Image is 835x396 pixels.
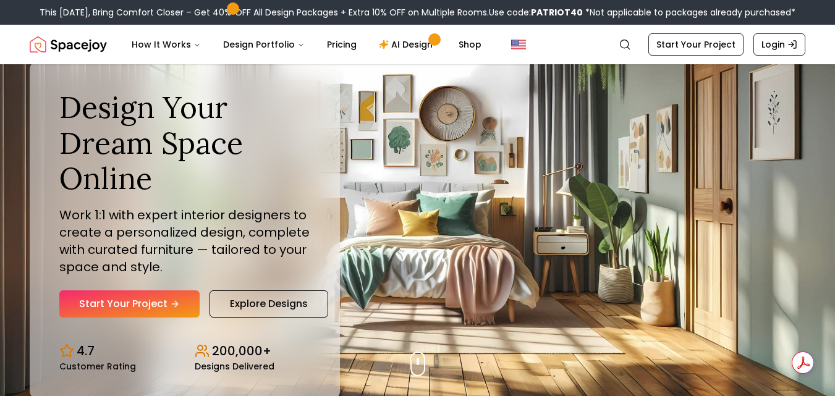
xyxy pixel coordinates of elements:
[77,342,95,360] p: 4.7
[583,6,795,19] span: *Not applicable to packages already purchased*
[195,362,274,371] small: Designs Delivered
[317,32,367,57] a: Pricing
[59,290,200,318] a: Start Your Project
[40,6,795,19] div: This [DATE], Bring Comfort Closer – Get 40% OFF All Design Packages + Extra 10% OFF on Multiple R...
[30,32,107,57] img: Spacejoy Logo
[30,32,107,57] a: Spacejoy
[59,206,310,276] p: Work 1:1 with expert interior designers to create a personalized design, complete with curated fu...
[449,32,491,57] a: Shop
[122,32,491,57] nav: Main
[212,342,271,360] p: 200,000+
[753,33,805,56] a: Login
[210,290,328,318] a: Explore Designs
[531,6,583,19] b: PATRIOT40
[648,33,744,56] a: Start Your Project
[59,332,310,371] div: Design stats
[59,90,310,196] h1: Design Your Dream Space Online
[369,32,446,57] a: AI Design
[59,362,136,371] small: Customer Rating
[30,25,805,64] nav: Global
[489,6,583,19] span: Use code:
[511,37,526,52] img: United States
[213,32,315,57] button: Design Portfolio
[122,32,211,57] button: How It Works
